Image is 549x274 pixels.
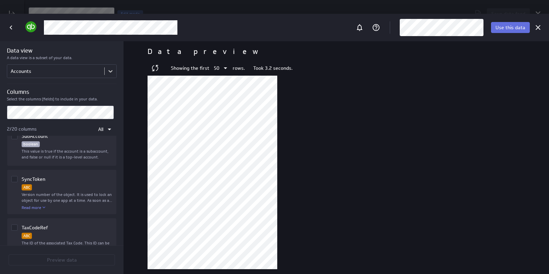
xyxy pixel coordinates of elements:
p: Boolean format [22,141,40,147]
span: Preview data [47,257,77,263]
div: Mary_Aug 25, 2025 1:16 AM (GMT), Quickbooks [400,19,483,36]
p: Took 3.2 seconds. [253,65,293,72]
h2: Data preview [148,46,262,57]
span: 50 [214,65,219,71]
span: All [98,126,103,132]
span: Version number of the object. It is used to lock an [22,192,112,197]
p: SyncToken [22,171,47,184]
div: Column SyncToken [9,171,113,210]
p: A data view is a subset of your data. [7,55,117,61]
div: Column SubAccount [9,128,113,162]
p: Text format [22,233,32,239]
a: Read more [22,205,41,210]
h3: Data view [7,46,117,55]
div: Reload data [149,62,161,74]
span: and false or null if it is a top-level account. [22,154,99,160]
p: 2/20 columns [7,125,37,133]
img: image6535073217888977942.png [25,21,36,32]
span: This value is true if the account is a subaccount, [22,149,108,154]
p: rows. [233,65,245,72]
div: Back [5,22,17,33]
div: Read more [22,205,47,210]
div: Accounts [11,68,31,74]
h3: Columns [7,88,117,96]
p: TaxCodeRef [22,220,49,233]
div: Cancel [532,22,544,33]
p: Text format [22,184,32,190]
span: object for use by one app at a time. As soon as a … [22,198,112,203]
span: The ID of the associated Tax Code. This ID can be [22,240,109,245]
span: Use this data [495,24,525,31]
div: Help & PowerMetrics Assistant [370,22,382,33]
p: Showing the first [171,65,209,72]
div: Notifications [354,22,365,33]
div: Column TaxCodeRef [9,220,113,259]
p: Select the columns (fields) to include in your data. [7,96,117,102]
